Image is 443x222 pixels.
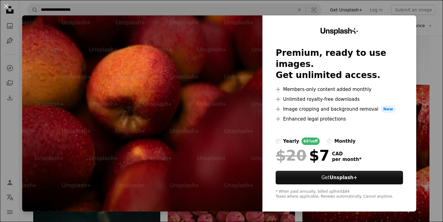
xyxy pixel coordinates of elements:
[276,86,403,93] li: Members-only content added monthly
[276,47,403,81] h2: Premium, ready to use images. Get unlimited access.
[381,105,396,113] span: New
[329,175,357,180] strong: Unsplash+
[276,105,403,113] li: Image cropping and background removal
[276,171,403,184] button: GetUnsplash+
[276,147,306,163] span: $20
[276,115,403,123] li: Enhanced legal protections
[327,139,332,144] input: monthly
[276,139,281,144] input: yearly65%off
[276,189,403,199] div: * When paid annually, billed upfront $84 Taxes where applicable. Renews automatically. Cancel any...
[334,138,356,145] div: monthly
[332,151,361,157] span: CAD
[301,138,320,145] div: 65% off
[283,138,299,145] div: yearly
[332,157,361,162] span: per month *
[276,96,403,103] li: Unlimited royalty-free downloads
[276,147,329,163] div: $7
